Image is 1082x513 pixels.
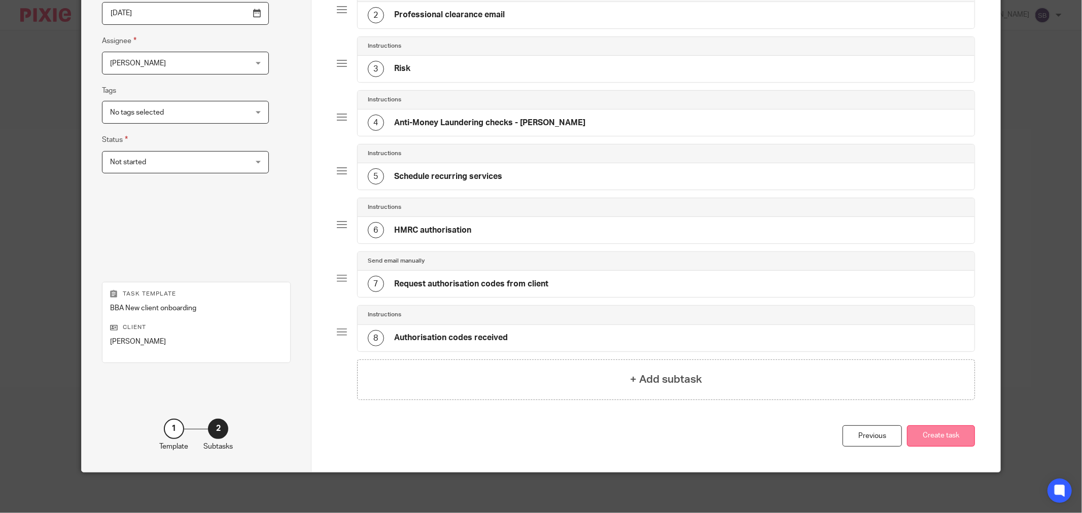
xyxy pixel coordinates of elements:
[907,425,975,447] button: Create task
[394,171,502,182] h4: Schedule recurring services
[368,168,384,185] div: 5
[630,372,702,387] h4: + Add subtask
[102,86,116,96] label: Tags
[110,323,283,332] p: Client
[110,290,283,298] p: Task template
[102,35,136,47] label: Assignee
[110,109,164,116] span: No tags selected
[164,419,184,439] div: 1
[159,442,188,452] p: Template
[102,134,128,145] label: Status
[368,311,401,319] h4: Instructions
[368,276,384,292] div: 7
[368,115,384,131] div: 4
[368,257,425,265] h4: Send email manually
[110,60,166,67] span: [PERSON_NAME]
[102,2,269,25] input: Pick a date
[394,333,508,343] h4: Authorisation codes received
[110,303,283,313] p: BBA New client onboarding
[368,203,401,211] h4: Instructions
[110,159,146,166] span: Not started
[368,150,401,158] h4: Instructions
[394,10,505,20] h4: Professional clearance email
[394,118,585,128] h4: Anti-Money Laundering checks - [PERSON_NAME]
[208,419,228,439] div: 2
[368,61,384,77] div: 3
[394,63,410,74] h4: Risk
[368,96,401,104] h4: Instructions
[394,279,548,289] h4: Request authorisation codes from client
[368,42,401,50] h4: Instructions
[843,425,902,447] div: Previous
[110,337,283,347] p: [PERSON_NAME]
[394,225,471,236] h4: HMRC authorisation
[203,442,233,452] p: Subtasks
[368,330,384,346] div: 8
[368,7,384,23] div: 2
[368,222,384,238] div: 6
